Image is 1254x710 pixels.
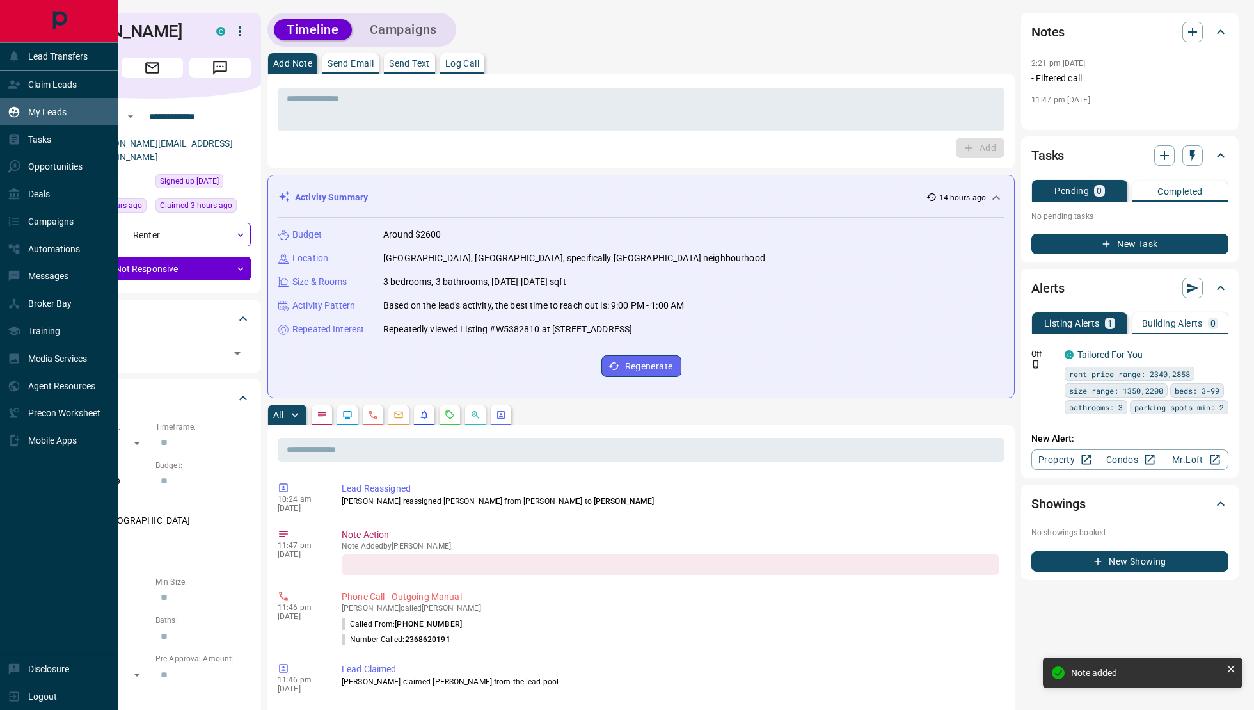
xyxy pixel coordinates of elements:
[594,497,654,506] span: [PERSON_NAME]
[445,410,455,420] svg: Requests
[54,223,251,246] div: Renter
[1031,207,1228,226] p: No pending tasks
[1031,145,1064,166] h2: Tasks
[1134,401,1224,414] span: parking spots min: 2
[155,174,251,192] div: Fri Oct 03 2025
[470,410,480,420] svg: Opportunities
[295,191,368,204] p: Activity Summary
[54,538,251,549] p: Motivation:
[273,59,312,68] p: Add Note
[1031,449,1097,470] a: Property
[1210,319,1216,328] p: 0
[1031,488,1228,519] div: Showings
[155,460,251,471] p: Budget:
[1069,367,1190,380] span: rent price range: 2340,2858
[342,554,999,575] div: -
[342,676,999,688] p: [PERSON_NAME] claimed [PERSON_NAME] from the lead pool
[1031,234,1228,254] button: New Task
[155,421,251,433] p: Timeframe:
[342,496,999,507] p: [PERSON_NAME] reassigned [PERSON_NAME] from [PERSON_NAME] to
[1031,59,1086,68] p: 2:21 pm [DATE]
[278,504,322,513] p: [DATE]
[1097,449,1163,470] a: Condos
[88,138,233,162] a: [PERSON_NAME][EMAIL_ADDRESS][DOMAIN_NAME]
[155,198,251,216] div: Tue Oct 14 2025
[278,675,322,684] p: 11:46 pm
[383,252,765,265] p: [GEOGRAPHIC_DATA], [GEOGRAPHIC_DATA], specifically [GEOGRAPHIC_DATA] neighbourhood
[389,59,430,68] p: Send Text
[419,410,429,420] svg: Listing Alerts
[342,590,999,604] p: Phone Call - Outgoing Manual
[342,542,999,551] p: Note Added by [PERSON_NAME]
[1031,140,1228,171] div: Tasks
[292,228,322,241] p: Budget
[278,495,322,504] p: 10:24 am
[1069,384,1163,397] span: size range: 1350,2200
[1031,95,1090,104] p: 11:47 pm [DATE]
[278,541,322,550] p: 11:47 pm
[383,323,632,336] p: Repeatedly viewed Listing #W5382810 at [STREET_ADDRESS]
[160,175,219,188] span: Signed up [DATE]
[155,615,251,626] p: Baths:
[368,410,378,420] svg: Calls
[1157,187,1203,196] p: Completed
[1031,273,1228,303] div: Alerts
[189,58,251,78] span: Message
[1031,22,1065,42] h2: Notes
[317,410,327,420] svg: Notes
[342,634,450,645] p: Number Called:
[383,299,684,312] p: Based on the lead's activity, the best time to reach out is: 9:00 PM - 1:00 AM
[216,27,225,36] div: condos.ca
[496,410,506,420] svg: Agent Actions
[1175,384,1219,397] span: beds: 3-99
[393,410,404,420] svg: Emails
[1031,551,1228,572] button: New Showing
[1163,449,1228,470] a: Mr.Loft
[342,528,999,542] p: Note Action
[278,684,322,693] p: [DATE]
[1097,186,1102,195] p: 0
[1031,278,1065,298] h2: Alerts
[274,19,352,40] button: Timeline
[278,186,1004,209] div: Activity Summary14 hours ago
[1107,319,1113,328] p: 1
[357,19,450,40] button: Campaigns
[1142,319,1203,328] p: Building Alerts
[292,299,355,312] p: Activity Pattern
[54,383,251,414] div: Criteria
[342,663,999,676] p: Lead Claimed
[342,410,353,420] svg: Lead Browsing Activity
[292,323,364,336] p: Repeated Interest
[342,482,999,496] p: Lead Reassigned
[1065,350,1074,359] div: condos.ca
[54,303,251,334] div: Tags
[122,58,183,78] span: Email
[1031,360,1040,369] svg: Push Notification Only
[395,620,462,629] span: [PHONE_NUMBER]
[342,604,999,613] p: [PERSON_NAME] called [PERSON_NAME]
[160,199,232,212] span: Claimed 3 hours ago
[292,252,328,265] p: Location
[54,510,251,531] p: Brampton, [GEOGRAPHIC_DATA]
[278,550,322,559] p: [DATE]
[1054,186,1089,195] p: Pending
[54,257,251,280] div: Not Responsive
[405,635,450,644] span: 2368620191
[292,275,347,289] p: Size & Rooms
[1031,17,1228,47] div: Notes
[1031,72,1228,85] p: - Filtered call
[54,499,251,510] p: Areas Searched:
[278,612,322,621] p: [DATE]
[273,410,283,419] p: All
[54,691,251,703] p: Credit Score:
[601,355,681,377] button: Regenerate
[155,576,251,588] p: Min Size:
[155,653,251,665] p: Pre-Approval Amount:
[278,603,322,612] p: 11:46 pm
[383,228,441,241] p: Around $2600
[342,618,462,630] p: Called From:
[54,21,197,42] h1: [PERSON_NAME]
[123,109,138,124] button: Open
[1077,350,1143,360] a: Tailored For You
[1031,432,1228,446] p: New Alert:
